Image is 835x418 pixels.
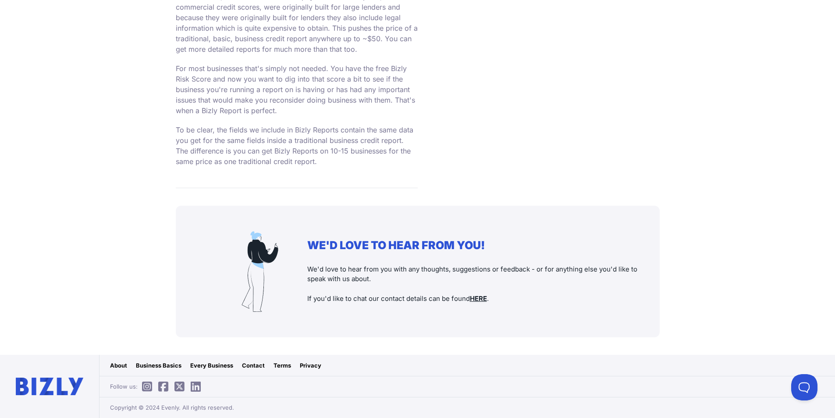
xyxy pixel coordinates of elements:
[110,403,234,412] span: Copyright © 2024 Evenly. All rights reserved.
[274,361,291,370] a: Terms
[307,239,642,252] h2: WE'D LOVE TO HEAR FROM YOU!
[110,361,127,370] a: About
[242,361,265,370] a: Contact
[307,264,642,304] p: We'd love to hear from you with any thoughts, suggestions or feedback - or for anything else you'...
[190,361,233,370] a: Every Business
[791,374,817,400] iframe: Toggle Customer Support
[176,125,418,167] p: To be clear, the fields we include in Bizly Reports contain the same data you get for the same fi...
[110,382,205,391] span: Follow us:
[470,294,487,303] a: HERE
[136,361,181,370] a: Business Basics
[176,63,418,116] p: For most businesses that's simply not needed. You have the free Bizly Risk Score and now you want...
[300,361,321,370] a: Privacy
